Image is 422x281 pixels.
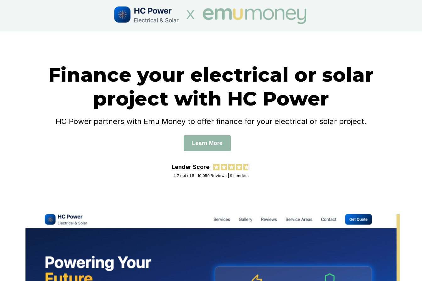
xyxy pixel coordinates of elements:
[184,135,231,151] button: Learn More
[113,5,309,27] img: HCPower x Emu Money
[243,164,250,170] img: review star
[35,63,387,111] h1: Finance your electrical or solar project with HC Power
[221,164,227,170] img: review star
[228,164,235,170] img: review star
[184,140,231,146] a: Learn More
[236,164,242,170] img: review star
[172,164,209,170] div: Lender Score
[213,164,219,170] img: review star
[173,173,249,178] div: 4.7 out of 5 | 10,059 Reviews | 9 Lenders
[35,117,387,126] h4: HC Power partners with Emu Money to offer finance for your electrical or solar project.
